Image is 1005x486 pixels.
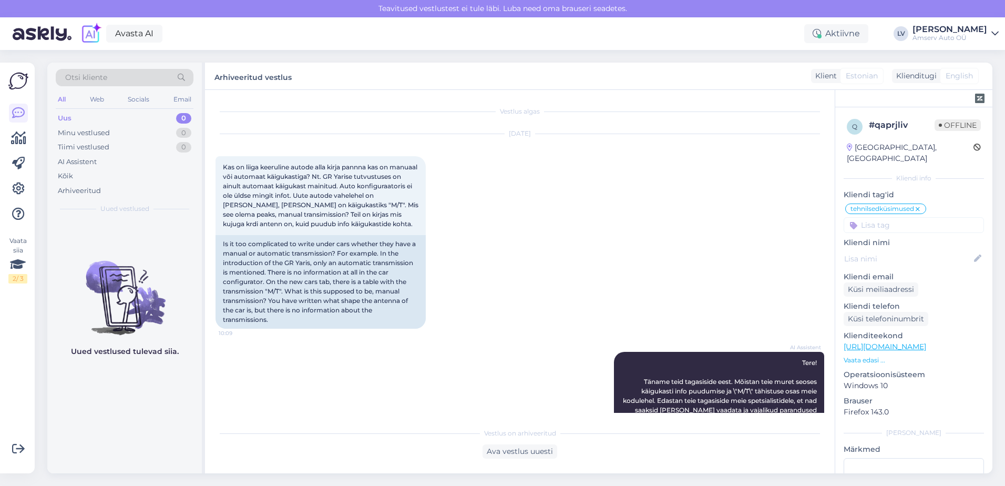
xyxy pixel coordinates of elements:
span: q [852,123,857,130]
img: No chats [47,242,202,337]
div: Ava vestlus uuesti [483,444,557,459]
div: Is it too complicated to write under cars whether they have a manual or automatic transmission? F... [216,235,426,329]
p: Uued vestlused tulevad siia. [71,346,179,357]
p: Kliendi email [844,271,984,282]
span: Kas on liiga keeruline autode alla kirja pannna kas on manuaal või automaat käigukastiga? Nt. GR ... [223,163,420,228]
div: [PERSON_NAME] [844,428,984,438]
div: All [56,93,68,106]
div: Minu vestlused [58,128,110,138]
a: [URL][DOMAIN_NAME] [844,342,926,351]
div: 2 / 3 [8,274,27,283]
div: Küsi meiliaadressi [844,282,918,297]
a: Avasta AI [106,25,162,43]
div: Amserv Auto OÜ [912,34,987,42]
div: Klient [811,70,837,82]
p: Kliendi nimi [844,237,984,248]
div: [GEOGRAPHIC_DATA], [GEOGRAPHIC_DATA] [847,142,973,164]
div: Klienditugi [892,70,937,82]
span: Offline [935,119,981,131]
div: Vestlus algas [216,107,824,116]
div: Vaata siia [8,236,27,283]
div: Uus [58,113,71,124]
p: Vaata edasi ... [844,356,984,365]
div: [DATE] [216,129,824,138]
p: Kliendi tag'id [844,189,984,200]
div: Socials [126,93,151,106]
div: Email [171,93,193,106]
span: English [946,70,973,82]
div: 0 [176,128,191,138]
input: Lisa nimi [844,253,972,265]
input: Lisa tag [844,217,984,233]
div: Kõik [58,171,73,181]
p: Brauser [844,396,984,407]
span: AI Assistent [782,343,821,351]
img: explore-ai [80,23,102,45]
div: Küsi telefoninumbrit [844,312,928,326]
div: Kliendi info [844,174,984,183]
a: [PERSON_NAME]Amserv Auto OÜ [912,25,999,42]
span: Estonian [846,70,878,82]
img: Askly Logo [8,71,28,91]
div: Aktiivne [804,24,868,43]
p: Märkmed [844,444,984,455]
div: 0 [176,113,191,124]
div: Web [88,93,106,106]
div: Tiimi vestlused [58,142,109,153]
span: tehnilsedküsimused [850,206,914,212]
div: Arhiveeritud [58,186,101,196]
span: Uued vestlused [100,204,149,214]
span: Vestlus on arhiveeritud [484,429,556,438]
div: # qaprjliv [869,119,935,131]
div: AI Assistent [58,157,97,167]
p: Klienditeekond [844,330,984,341]
span: 10:09 [219,329,258,337]
span: Otsi kliente [65,72,107,83]
label: Arhiveeritud vestlus [214,69,292,83]
img: zendesk [975,94,985,103]
div: [PERSON_NAME] [912,25,987,34]
p: Operatsioonisüsteem [844,369,984,380]
span: Tere! Täname teid tagasiside eest. Mõistan teie muret seoses käigukasti info puudumise ja \"M/T\"... [623,359,818,423]
p: Windows 10 [844,380,984,391]
p: Kliendi telefon [844,301,984,312]
p: Firefox 143.0 [844,407,984,418]
div: 0 [176,142,191,153]
div: LV [894,26,908,41]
